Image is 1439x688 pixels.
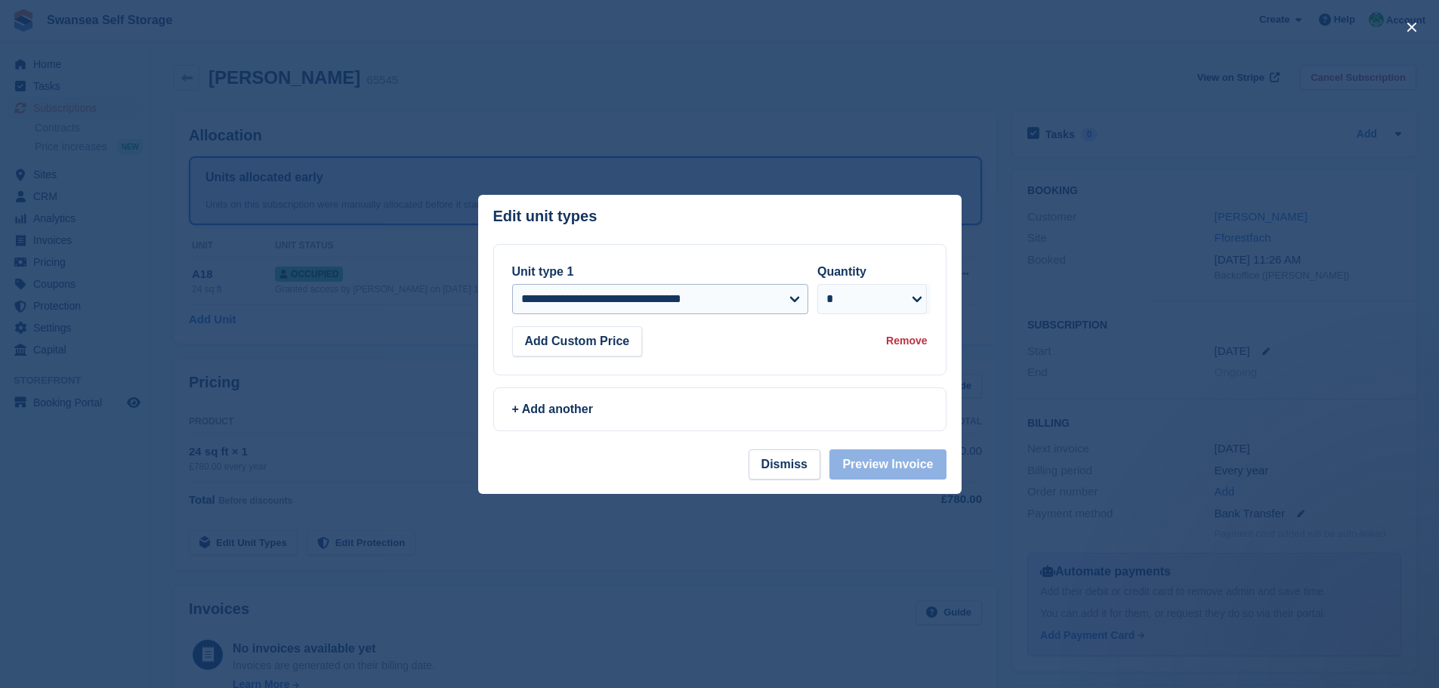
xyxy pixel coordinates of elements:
p: Edit unit types [493,208,598,225]
label: Quantity [817,265,866,278]
button: Preview Invoice [829,449,946,480]
div: + Add another [512,400,928,418]
button: close [1400,15,1424,39]
button: Add Custom Price [512,326,643,356]
a: + Add another [493,387,946,431]
button: Dismiss [749,449,820,480]
div: Remove [886,333,927,349]
label: Unit type 1 [512,265,574,278]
